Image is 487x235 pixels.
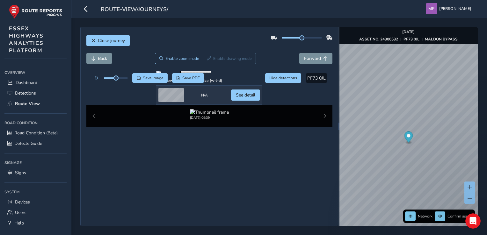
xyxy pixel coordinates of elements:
span: Hide detections [269,75,297,81]
span: route-view/journeys/ [101,5,168,14]
span: Help [14,220,24,226]
button: PDF [172,73,204,83]
span: Forward [304,55,321,61]
span: Confirm assets [447,214,473,219]
div: Overview [4,68,67,77]
button: See detail [231,89,260,101]
a: Defects Guide [4,138,67,149]
td: N/A [199,86,224,105]
span: Road Condition (Beta) [14,130,58,136]
button: Zoom [155,53,203,64]
span: [PERSON_NAME] [439,3,471,14]
button: Close journey [86,35,130,46]
img: diamond-layout [426,3,437,14]
a: Devices [4,197,67,207]
div: Signage [4,158,67,167]
button: Hide detections [265,73,302,83]
a: Help [4,218,67,228]
span: Save PDF [182,75,200,81]
button: Forward [299,53,332,64]
div: System [4,187,67,197]
strong: MALDON BYPASS [425,37,458,42]
strong: [DATE] [402,29,415,34]
a: Route View [4,98,67,109]
iframe: Intercom live chat [465,213,481,229]
img: Thumbnail frame [190,109,229,115]
span: See detail [236,92,255,98]
span: Save image [143,75,164,81]
a: Users [4,207,67,218]
span: Defects Guide [14,140,42,146]
a: Dashboard [4,77,67,88]
img: rr logo [9,4,62,19]
button: Back [86,53,112,64]
span: Devices [15,199,30,205]
span: Network [418,214,432,219]
span: Back [98,55,107,61]
span: Detections [15,90,36,96]
div: Road Condition [4,118,67,128]
button: [PERSON_NAME] [426,3,473,14]
div: | | [359,37,458,42]
span: Close journey [98,38,125,44]
strong: ASSET NO. 24300532 [359,37,398,42]
strong: PF73 0JL [403,37,419,42]
a: Road Condition (Beta) [4,128,67,138]
div: [DATE] 09:39 [190,115,229,120]
span: Route View [15,101,40,107]
a: Detections [4,88,67,98]
div: Map marker [404,132,413,145]
span: Dashboard [16,80,37,86]
button: Save [132,73,168,83]
span: Users [15,210,26,216]
span: Enable zoom mode [165,56,199,61]
span: ESSEX HIGHWAYS ANALYTICS PLATFORM [9,25,44,54]
span: PF73 0JL [307,75,326,81]
span: Signs [15,170,26,176]
a: Signs [4,167,67,178]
